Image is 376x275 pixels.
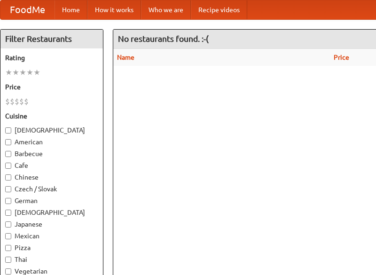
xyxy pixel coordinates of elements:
li: ★ [12,67,19,78]
label: American [5,137,98,147]
input: Cafe [5,163,11,169]
h4: Filter Restaurants [0,30,103,48]
label: German [5,196,98,205]
li: ★ [33,67,40,78]
label: Thai [5,255,98,264]
li: ★ [26,67,33,78]
input: [DEMOGRAPHIC_DATA] [5,127,11,134]
input: Mexican [5,233,11,239]
label: Chinese [5,173,98,182]
ng-pluralize: No restaurants found. :-( [118,34,209,43]
li: ★ [19,67,26,78]
label: Japanese [5,220,98,229]
label: [DEMOGRAPHIC_DATA] [5,208,98,217]
li: $ [5,96,10,107]
h5: Rating [5,53,98,63]
label: Cafe [5,161,98,170]
li: $ [15,96,19,107]
input: American [5,139,11,145]
a: Name [117,54,134,61]
input: Barbecue [5,151,11,157]
h5: Price [5,82,98,92]
a: Price [334,54,349,61]
input: Czech / Slovak [5,186,11,192]
input: Vegetarian [5,268,11,275]
label: Pizza [5,243,98,252]
label: [DEMOGRAPHIC_DATA] [5,126,98,135]
a: Who we are [141,0,191,19]
a: FoodMe [0,0,55,19]
label: Mexican [5,231,98,241]
a: Home [55,0,87,19]
input: Chinese [5,174,11,181]
input: [DEMOGRAPHIC_DATA] [5,210,11,216]
li: ★ [5,67,12,78]
label: Barbecue [5,149,98,158]
li: $ [19,96,24,107]
input: Pizza [5,245,11,251]
input: Thai [5,257,11,263]
label: Czech / Slovak [5,184,98,194]
a: Recipe videos [191,0,247,19]
li: $ [24,96,29,107]
li: $ [10,96,15,107]
h5: Cuisine [5,111,98,121]
input: Japanese [5,221,11,228]
input: German [5,198,11,204]
a: How it works [87,0,141,19]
